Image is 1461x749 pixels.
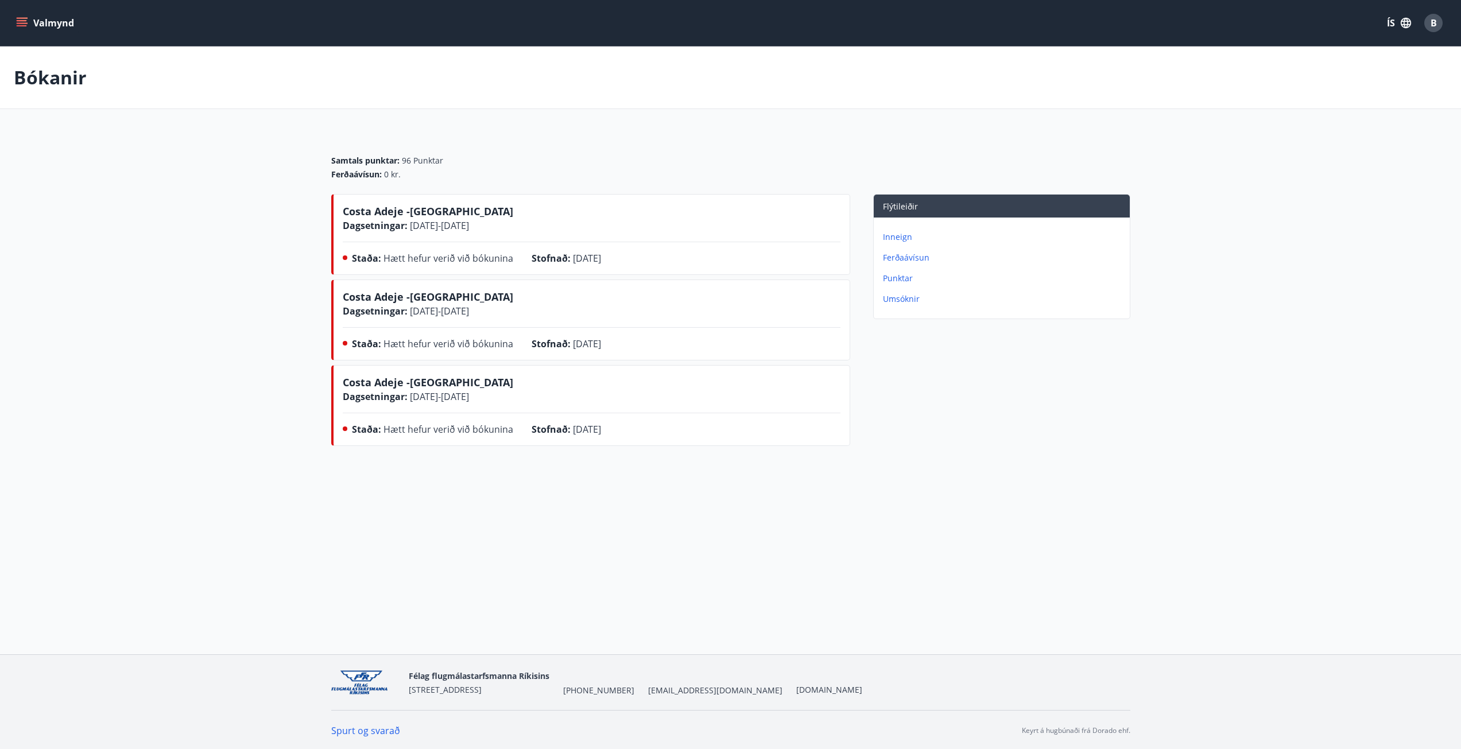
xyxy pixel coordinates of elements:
[1022,725,1130,736] p: Keyrt á hugbúnaði frá Dorado ehf.
[408,390,469,403] span: [DATE] - [DATE]
[563,685,634,696] span: [PHONE_NUMBER]
[343,290,513,304] span: Costa Adeje -[GEOGRAPHIC_DATA]
[343,375,513,389] span: Costa Adeje -[GEOGRAPHIC_DATA]
[409,684,482,695] span: [STREET_ADDRESS]
[352,252,381,265] span: Staða :
[573,252,601,265] span: [DATE]
[14,65,87,90] p: Bókanir
[14,13,79,33] button: menu
[532,337,571,350] span: Stofnað :
[1420,9,1447,37] button: B
[331,670,400,695] img: jpzx4QWYf4KKDRVudBx9Jb6iv5jAOT7IkiGygIXa.png
[573,337,601,350] span: [DATE]
[1431,17,1437,29] span: B
[796,684,862,695] a: [DOMAIN_NAME]
[883,252,1125,263] p: Ferðaávísun
[883,201,918,212] span: Flýtileiðir
[532,423,571,436] span: Stofnað :
[331,155,400,166] span: Samtals punktar :
[408,305,469,317] span: [DATE] - [DATE]
[883,293,1125,305] p: Umsóknir
[573,423,601,436] span: [DATE]
[648,685,782,696] span: [EMAIL_ADDRESS][DOMAIN_NAME]
[383,423,513,436] span: Hætt hefur verið við bókunina
[383,252,513,265] span: Hætt hefur verið við bókunina
[384,169,401,180] span: 0 kr.
[352,337,381,350] span: Staða :
[409,670,549,681] span: Félag flugmálastarfsmanna Ríkisins
[343,390,408,403] span: Dagsetningar :
[883,273,1125,284] p: Punktar
[331,724,400,737] a: Spurt og svarað
[343,204,513,218] span: Costa Adeje -[GEOGRAPHIC_DATA]
[532,252,571,265] span: Stofnað :
[352,423,381,436] span: Staða :
[883,231,1125,243] p: Inneign
[402,155,443,166] span: 96 Punktar
[343,219,408,232] span: Dagsetningar :
[383,337,513,350] span: Hætt hefur verið við bókunina
[1381,13,1417,33] button: ÍS
[408,219,469,232] span: [DATE] - [DATE]
[343,305,408,317] span: Dagsetningar :
[331,169,382,180] span: Ferðaávísun :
